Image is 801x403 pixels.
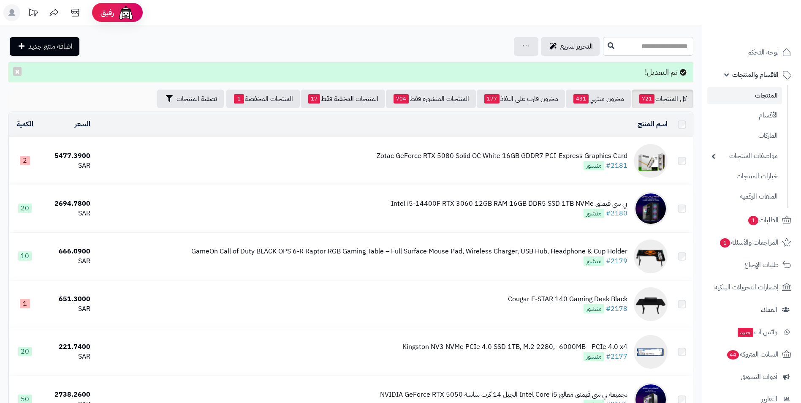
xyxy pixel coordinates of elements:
[707,322,796,342] a: وآتس آبجديد
[634,192,668,226] img: بي سي قيمنق Intel i5-14400F RTX 3060 12GB RAM 16GB DDR5 SSD 1TB NVMe
[18,347,32,356] span: 20
[707,232,796,253] a: المراجعات والأسئلة1
[639,94,654,103] span: 721
[573,94,589,103] span: 431
[308,94,320,103] span: 17
[707,42,796,63] a: لوحة التحكم
[606,161,627,171] a: #2181
[508,294,627,304] div: Cougar E-STAR 140 Gaming Desk Black
[394,94,409,103] span: 704
[75,119,90,129] a: السعر
[44,161,90,171] div: SAR
[402,342,627,352] div: Kingston NV3 NVMe PCIe 4.0 SSD 1TB, M.2 2280, -6000MB - PCIe 4.0 x4
[634,240,668,273] img: GameOn Call of Duty BLACK OPS 6-R Raptor RGB Gaming Table – Full Surface Mouse Pad, Wireless Char...
[634,335,668,369] img: Kingston NV3 NVMe PCIe 4.0 SSD 1TB, M.2 2280, -6000MB - PCIe 4.0 x4
[44,342,90,352] div: 221.7400
[584,209,604,218] span: منشور
[117,4,134,21] img: ai-face.png
[44,256,90,266] div: SAR
[707,127,782,145] a: الماركات
[744,259,779,271] span: طلبات الإرجاع
[748,216,758,225] span: 1
[44,294,90,304] div: 651.3000
[707,255,796,275] a: طلبات الإرجاع
[727,350,739,359] span: 44
[747,214,779,226] span: الطلبات
[28,41,73,52] span: اضافة منتج جديد
[714,281,779,293] span: إشعارات التحويلات البنكية
[737,326,777,338] span: وآتس آب
[301,90,385,108] a: المنتجات المخفية فقط17
[584,256,604,266] span: منشور
[18,251,32,261] span: 10
[726,349,779,360] span: السلات المتروكة
[377,151,627,161] div: Zotac GeForce RTX 5080 Solid OC White 16GB GDDR7 PCI-Express Graphics Card
[707,300,796,320] a: العملاء
[761,304,777,316] span: العملاء
[707,167,782,185] a: خيارات المنتجات
[707,147,782,165] a: مواصفات المنتجات
[10,37,79,56] a: اضافة منتج جديد
[16,119,33,129] a: الكمية
[606,351,627,362] a: #2177
[707,87,782,104] a: المنتجات
[719,237,779,248] span: المراجعات والأسئلة
[44,352,90,362] div: SAR
[13,67,22,76] button: ×
[634,144,668,178] img: Zotac GeForce RTX 5080 Solid OC White 16GB GDDR7 PCI-Express Graphics Card
[226,90,300,108] a: المنتجات المخفضة1
[707,367,796,387] a: أدوات التسويق
[44,209,90,218] div: SAR
[391,199,627,209] div: بي سي قيمنق Intel i5-14400F RTX 3060 12GB RAM 16GB DDR5 SSD 1TB NVMe
[606,256,627,266] a: #2179
[44,247,90,256] div: 666.0900
[386,90,476,108] a: المنتجات المنشورة فقط704
[100,8,114,18] span: رفيق
[44,151,90,161] div: 5477.3900
[560,41,593,52] span: التحرير لسريع
[707,106,782,125] a: الأقسام
[741,371,777,383] span: أدوات التسويق
[606,304,627,314] a: #2178
[747,46,779,58] span: لوحة التحكم
[584,352,604,361] span: منشور
[744,23,793,41] img: logo-2.png
[707,210,796,230] a: الطلبات1
[738,328,753,337] span: جديد
[638,119,668,129] a: اسم المنتج
[566,90,631,108] a: مخزون منتهي431
[20,156,30,165] span: 2
[477,90,565,108] a: مخزون قارب على النفاذ177
[157,90,224,108] button: تصفية المنتجات
[380,390,627,400] div: تجميعة بي سي قيمنق معالج Intel Core i5 الجيل 14 كرت شاشة NVIDIA GeForce RTX 5050
[8,62,693,82] div: تم التعديل!
[44,390,90,400] div: 2738.2600
[44,199,90,209] div: 2694.7800
[191,247,627,256] div: GameOn Call of Duty BLACK OPS 6-R Raptor RGB Gaming Table – Full Surface Mouse Pad, Wireless Char...
[484,94,500,103] span: 177
[707,344,796,365] a: السلات المتروكة44
[20,299,30,308] span: 1
[732,69,779,81] span: الأقسام والمنتجات
[632,90,693,108] a: كل المنتجات721
[720,238,730,248] span: 1
[584,304,604,313] span: منشور
[707,277,796,297] a: إشعارات التحويلات البنكية
[44,304,90,314] div: SAR
[176,94,217,104] span: تصفية المنتجات
[22,4,43,23] a: تحديثات المنصة
[606,208,627,218] a: #2180
[234,94,244,103] span: 1
[634,287,668,321] img: Cougar E-STAR 140 Gaming Desk Black
[18,204,32,213] span: 20
[707,188,782,206] a: الملفات الرقمية
[541,37,600,56] a: التحرير لسريع
[584,161,604,170] span: منشور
